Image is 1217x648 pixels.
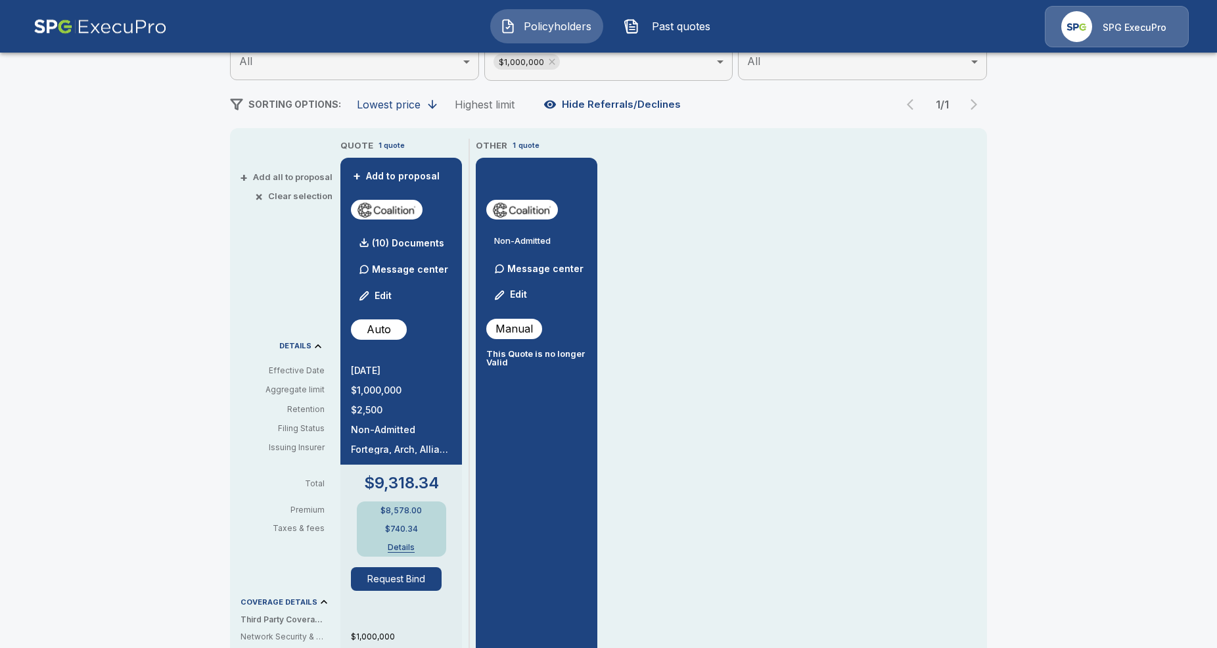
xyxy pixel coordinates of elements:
p: 1 [513,140,516,151]
p: Manual [495,321,533,336]
p: quote [518,140,540,151]
img: Policyholders Icon [500,18,516,34]
p: COVERAGE DETAILS [241,599,317,606]
p: $9,318.34 [364,475,439,491]
p: QUOTE [340,139,373,152]
p: [DATE] [351,366,451,375]
p: OTHER [476,139,507,152]
span: × [255,192,263,200]
img: AA Logo [34,6,167,47]
span: Policyholders [521,18,593,34]
p: Total [241,480,335,488]
div: $1,000,000 [494,54,560,70]
p: Retention [241,404,325,415]
span: All [747,55,760,68]
p: Filing Status [241,423,325,434]
button: Hide Referrals/Declines [541,92,686,117]
button: Policyholders IconPolicyholders [490,9,603,43]
button: Details [375,544,428,551]
div: Lowest price [357,98,421,111]
button: Past quotes IconPast quotes [614,9,727,43]
p: Aggregate limit [241,384,325,396]
p: $2,500 [351,405,451,415]
button: Edit [489,282,534,308]
p: This Quote is no longer Valid [486,350,587,367]
p: Message center [372,262,448,276]
p: Non-Admitted [494,237,587,245]
p: (10) Documents [372,239,444,248]
span: + [240,173,248,181]
p: Premium [241,506,335,514]
span: SORTING OPTIONS: [248,99,341,110]
button: +Add all to proposal [242,173,333,181]
img: Agency Icon [1061,11,1092,42]
p: 1 / 1 [929,99,955,110]
p: Network Security & Privacy Liability [241,631,325,643]
span: Past quotes [645,18,717,34]
p: SPG ExecuPro [1103,21,1166,34]
p: $8,578.00 [380,507,422,515]
a: Agency IconSPG ExecuPro [1045,6,1189,47]
p: $1,000,000 [351,386,451,395]
img: coalitioncyber [492,200,553,220]
p: Third Party Coverage [241,614,335,626]
p: 1 quote [379,140,405,151]
button: +Add to proposal [351,169,443,183]
span: $1,000,000 [494,55,549,70]
p: $1,000,000 [351,631,462,643]
button: Request Bind [351,567,442,591]
button: Edit [354,283,398,309]
div: Highest limit [455,98,515,111]
img: Past quotes Icon [624,18,639,34]
img: coalitioncyber [356,200,417,220]
span: + [353,172,361,181]
p: Effective Date [241,365,325,377]
span: All [239,55,252,68]
button: ×Clear selection [258,192,333,200]
p: Fortegra, Arch, Allianz, Aspen, Vantage [351,445,451,454]
p: Auto [367,321,391,337]
p: Taxes & fees [241,524,335,532]
p: Message center [507,262,584,275]
p: $740.34 [385,525,418,533]
span: Request Bind [351,567,451,591]
p: Non-Admitted [351,425,451,434]
p: Issuing Insurer [241,442,325,453]
p: DETAILS [279,342,311,350]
